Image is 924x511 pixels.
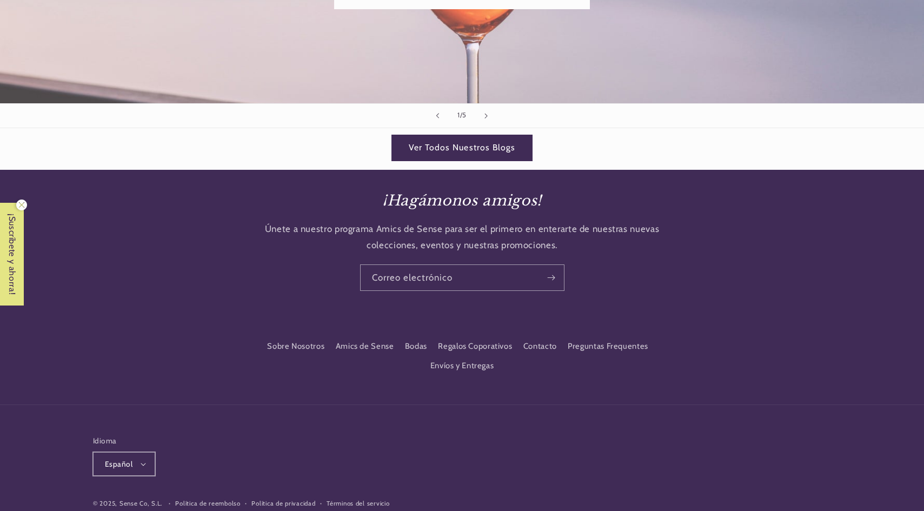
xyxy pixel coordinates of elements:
a: Contacto [523,336,557,356]
small: © 2025, Sense Co, S.L. [93,500,162,507]
span: ¡Suscríbete y ahorra! [1,203,23,306]
a: Política de reembolso [175,499,240,509]
h2: Idioma [93,435,155,446]
span: 5 [462,110,467,121]
span: / [460,110,463,121]
a: Bodas [405,336,427,356]
a: Sobre Nosotros [267,340,324,356]
a: Ver Todos Nuestros Blogs [391,135,532,161]
a: Amics de Sense [336,336,394,356]
a: Política de privacidad [251,499,315,509]
span: 1 [457,110,460,121]
a: Términos del servicio [327,499,389,509]
p: Únete a nuestro programa Amics de Sense para ser el primero en enterarte de nuestras nuevas colec... [263,221,661,253]
button: Diapositiva siguiente [475,104,498,128]
a: Preguntas Frequentes [568,336,648,356]
a: Envíos y Entregas [430,356,494,376]
button: Español [93,452,155,476]
a: Regalos Coporativos [438,336,512,356]
button: Diapositiva anterior [426,104,449,128]
button: Suscribirse [539,264,563,291]
span: Español [105,459,132,469]
em: ¡Hagámonos amigos! [382,191,542,209]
